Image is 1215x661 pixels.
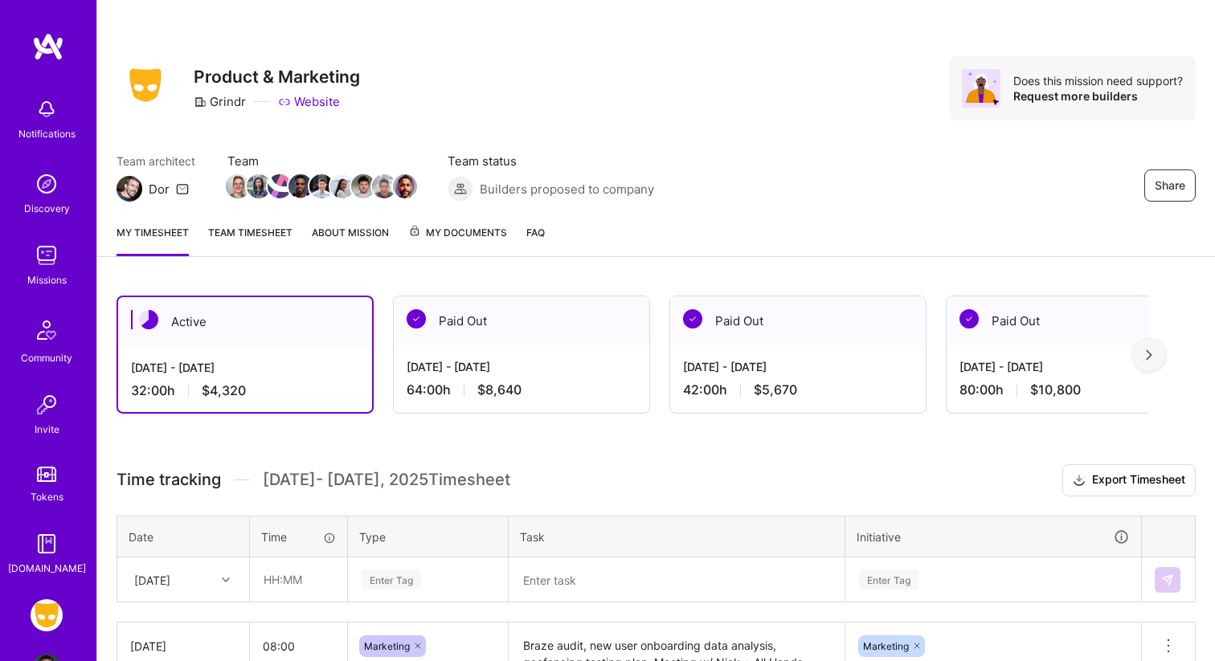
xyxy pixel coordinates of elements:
div: 64:00 h [407,382,636,398]
a: Team Member Avatar [395,173,415,200]
img: Builders proposed to company [448,176,473,202]
img: bell [31,93,63,125]
a: Team Member Avatar [248,173,269,200]
div: Enter Tag [362,567,421,592]
div: [DATE] - [DATE] [683,358,913,375]
i: icon Chevron [222,576,230,584]
img: tokens [37,467,56,482]
img: Invite [31,389,63,421]
img: Submit [1161,573,1174,586]
img: Team Member Avatar [226,174,250,198]
div: 32:00 h [131,382,359,399]
img: Team Member Avatar [309,174,333,198]
img: guide book [31,528,63,560]
span: Builders proposed to company [480,181,654,198]
div: [DATE] - [DATE] [407,358,636,375]
img: Team Member Avatar [330,174,354,198]
div: Notifications [18,125,76,142]
div: Time [261,528,336,545]
div: Initiative [857,528,1130,546]
div: [DATE] [134,571,170,588]
h3: Product & Marketing [194,67,360,87]
img: discovery [31,168,63,200]
div: 80:00 h [959,382,1189,398]
a: Team Member Avatar [311,173,332,200]
a: Team Member Avatar [269,173,290,200]
a: Team Member Avatar [353,173,374,200]
div: Paid Out [670,296,926,345]
div: Enter Tag [859,567,918,592]
span: [DATE] - [DATE] , 2025 Timesheet [263,470,510,490]
div: Paid Out [394,296,649,345]
div: Missions [27,271,67,288]
th: Task [509,516,845,557]
img: Team Member Avatar [351,174,375,198]
a: Team Member Avatar [227,173,248,200]
i: icon CompanyGray [194,96,207,108]
img: Paid Out [683,309,702,328]
i: icon Download [1073,472,1086,489]
img: Community [27,311,66,349]
a: About Mission [312,224,389,256]
a: Team Member Avatar [332,173,353,200]
span: $5,670 [754,382,797,398]
span: Team architect [117,153,195,169]
a: My timesheet [117,224,189,256]
div: Dor [149,181,170,198]
img: Team Member Avatar [288,174,313,198]
span: Share [1155,177,1185,194]
a: Team Member Avatar [290,173,311,200]
i: icon Mail [176,182,189,195]
img: Paid Out [407,309,426,328]
img: Active [139,310,158,329]
div: [DATE] - [DATE] [131,359,359,376]
img: Team Member Avatar [393,174,417,198]
div: 42:00 h [683,382,913,398]
span: $8,640 [477,382,522,398]
img: Company Logo [117,63,174,107]
th: Type [348,516,509,557]
img: Team Member Avatar [247,174,271,198]
a: Team Member Avatar [374,173,395,200]
img: Team Member Avatar [372,174,396,198]
a: Website [278,93,340,110]
div: Active [118,297,372,346]
div: [DATE] - [DATE] [959,358,1189,375]
span: My Documents [408,224,507,242]
button: Export Timesheet [1062,464,1196,496]
input: HH:MM [251,558,346,601]
span: Time tracking [117,470,221,490]
span: $4,320 [202,382,246,399]
img: Team Member Avatar [268,174,292,198]
div: Request more builders [1013,88,1183,104]
img: logo [32,32,64,61]
div: Tokens [31,488,63,505]
img: right [1146,349,1152,361]
span: Marketing [863,640,909,652]
span: Team status [448,153,654,169]
div: Grindr [194,93,246,110]
a: My Documents [408,224,507,256]
img: Grindr: Product & Marketing [31,599,63,631]
div: [DATE] [130,638,236,655]
div: Community [21,349,72,366]
a: Grindr: Product & Marketing [27,599,67,631]
a: Team timesheet [208,224,292,256]
div: Discovery [24,200,70,217]
a: FAQ [526,224,545,256]
div: Invite [35,421,59,438]
div: [DOMAIN_NAME] [8,560,86,577]
img: Team Architect [117,176,142,202]
th: Date [117,516,250,557]
span: $10,800 [1030,382,1081,398]
img: Avatar [962,69,1000,108]
button: Share [1144,169,1196,202]
img: Paid Out [959,309,979,328]
img: teamwork [31,239,63,271]
div: Does this mission need support? [1013,73,1183,88]
span: Team [227,153,415,169]
div: Paid Out [947,296,1202,345]
span: Marketing [364,640,410,652]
